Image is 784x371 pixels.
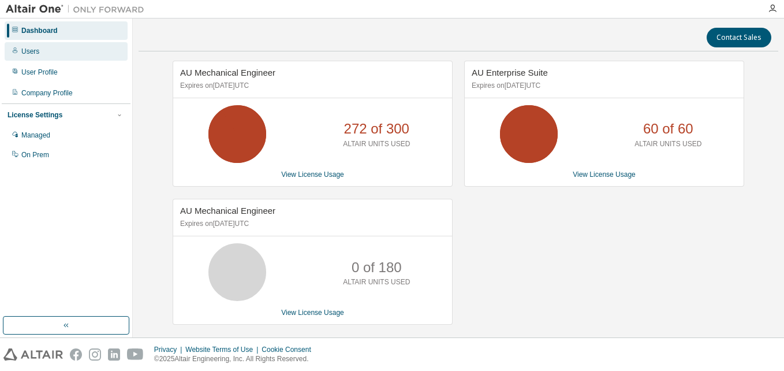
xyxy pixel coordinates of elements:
[108,348,120,361] img: linkedin.svg
[472,68,548,77] span: AU Enterprise Suite
[180,81,442,91] p: Expires on [DATE] UTC
[21,47,39,56] div: Users
[281,170,344,179] a: View License Usage
[180,219,442,229] p: Expires on [DATE] UTC
[573,170,636,179] a: View License Usage
[127,348,144,361] img: youtube.svg
[707,28,771,47] button: Contact Sales
[21,26,58,35] div: Dashboard
[21,131,50,140] div: Managed
[8,110,62,120] div: License Settings
[154,354,318,364] p: © 2025 Altair Engineering, Inc. All Rights Reserved.
[21,68,58,77] div: User Profile
[185,345,262,354] div: Website Terms of Use
[70,348,82,361] img: facebook.svg
[281,309,344,317] a: View License Usage
[352,258,402,277] p: 0 of 180
[643,119,693,139] p: 60 of 60
[21,150,49,159] div: On Prem
[3,348,63,361] img: altair_logo.svg
[6,3,150,15] img: Altair One
[472,81,734,91] p: Expires on [DATE] UTC
[634,139,701,149] p: ALTAIR UNITS USED
[343,277,410,287] p: ALTAIR UNITS USED
[180,206,275,216] span: AU Mechanical Engineer
[154,345,185,354] div: Privacy
[344,119,409,139] p: 272 of 300
[21,88,73,98] div: Company Profile
[343,139,410,149] p: ALTAIR UNITS USED
[180,68,275,77] span: AU Mechanical Engineer
[89,348,101,361] img: instagram.svg
[262,345,318,354] div: Cookie Consent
